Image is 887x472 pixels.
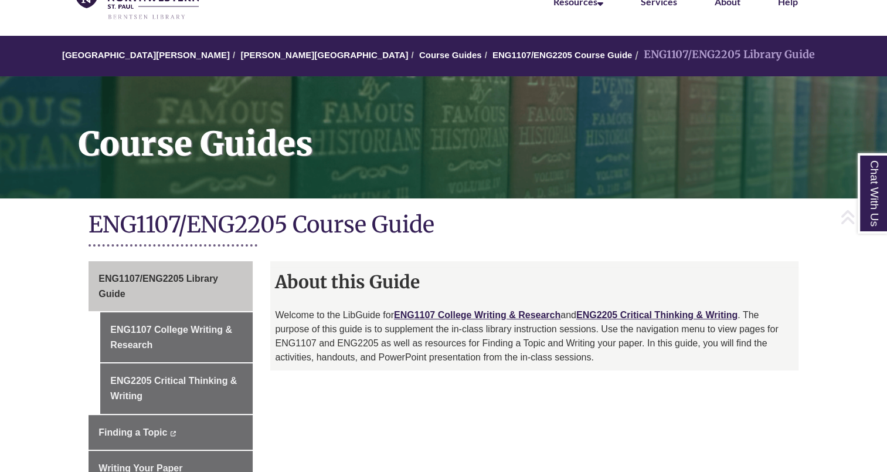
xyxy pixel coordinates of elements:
[170,431,176,436] i: This link opens in a new window
[100,312,253,362] a: ENG1107 College Writing & Research
[275,308,793,365] p: Welcome to the LibGuide for and . The purpose of this guide is to supplement the in-class library...
[89,210,798,241] h1: ENG1107/ENG2205 Course Guide
[632,46,814,63] li: ENG1107/ENG2205 Library Guide
[840,209,884,225] a: Back to Top
[394,310,560,320] a: ENG1107 College Writing & Research
[492,50,632,60] a: ENG1107/ENG2205 Course Guide
[576,310,738,320] a: ENG2205 Critical Thinking & Writing
[419,50,482,60] a: Course Guides
[62,50,230,60] a: [GEOGRAPHIC_DATA][PERSON_NAME]
[98,274,218,299] span: ENG1107/ENG2205 Library Guide
[98,427,167,437] span: Finding a Topic
[89,261,253,311] a: ENG1107/ENG2205 Library Guide
[100,363,253,413] a: ENG2205 Critical Thinking & Writing
[240,50,408,60] a: [PERSON_NAME][GEOGRAPHIC_DATA]
[66,76,887,183] h1: Course Guides
[270,267,798,296] h2: About this Guide
[89,415,253,450] a: Finding a Topic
